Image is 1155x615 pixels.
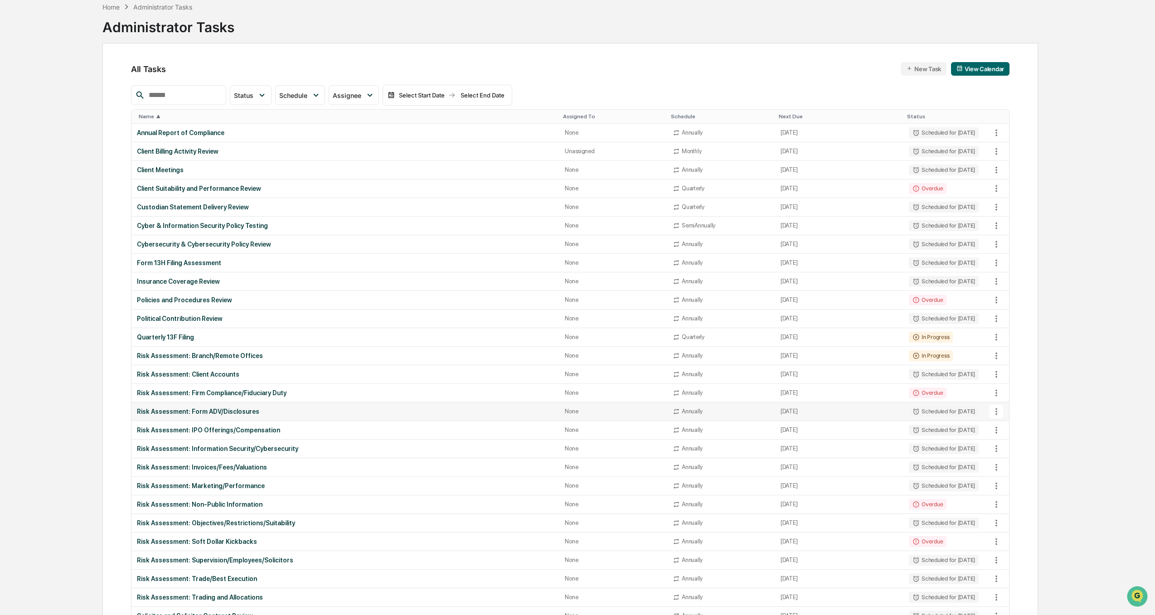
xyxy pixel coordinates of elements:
[565,129,662,136] div: None
[18,114,58,123] span: Preclearance
[682,464,703,470] div: Annually
[909,406,979,417] div: Scheduled for [DATE]
[775,254,903,272] td: [DATE]
[565,501,662,508] div: None
[956,65,963,72] img: calendar
[565,278,662,285] div: None
[682,445,703,452] div: Annually
[682,148,701,155] div: Monthly
[565,185,662,192] div: None
[775,421,903,440] td: [DATE]
[137,408,554,415] div: Risk Assessment: Form ADV/Disclosures
[775,310,903,328] td: [DATE]
[137,278,554,285] div: Insurance Coverage Review
[951,62,1009,76] button: View Calendar
[909,257,979,268] div: Scheduled for [DATE]
[775,217,903,235] td: [DATE]
[565,557,662,563] div: None
[565,352,662,359] div: None
[565,203,662,210] div: None
[137,352,554,359] div: Risk Assessment: Branch/Remote Offices
[279,92,307,99] span: Schedule
[137,519,554,527] div: Risk Assessment: Objectives/Restrictions/Suitability
[909,183,946,194] div: Overdue
[565,315,662,322] div: None
[75,114,112,123] span: Attestations
[5,111,62,127] a: 🖐️Preclearance
[775,384,903,402] td: [DATE]
[682,203,704,210] div: Quarterly
[775,440,903,458] td: [DATE]
[775,142,903,161] td: [DATE]
[565,259,662,266] div: None
[775,458,903,477] td: [DATE]
[775,161,903,179] td: [DATE]
[137,185,554,192] div: Client Suitability and Performance Review
[682,241,703,247] div: Annually
[775,347,903,365] td: [DATE]
[137,259,554,266] div: Form 13H Filing Assessment
[137,557,554,564] div: Risk Assessment: Supervision/Employees/Solicitors
[457,92,507,99] div: Select End Date
[682,408,703,415] div: Annually
[154,72,165,83] button: Start new chat
[682,371,703,378] div: Annually
[31,69,149,78] div: Start new chat
[565,426,662,433] div: None
[682,296,703,303] div: Annually
[565,519,662,526] div: None
[102,12,234,35] div: Administrator Tasks
[909,220,979,231] div: Scheduled for [DATE]
[388,92,395,99] img: calendar
[137,389,554,397] div: Risk Assessment: Firm Compliance/Fiduciary Duty
[64,153,110,160] a: Powered byPylon
[565,222,662,229] div: None
[909,499,946,510] div: Overdue
[397,92,446,99] div: Select Start Date
[137,296,554,304] div: Policies and Procedures Review
[682,352,703,359] div: Annually
[137,426,554,434] div: Risk Assessment: IPO Offerings/Compensation
[909,480,979,491] div: Scheduled for [DATE]
[139,113,556,120] div: Toggle SortBy
[909,443,979,454] div: Scheduled for [DATE]
[565,166,662,173] div: None
[90,154,110,160] span: Pylon
[18,131,57,140] span: Data Lookup
[775,477,903,495] td: [DATE]
[682,129,703,136] div: Annually
[682,538,703,545] div: Annually
[909,592,979,603] div: Scheduled for [DATE]
[909,387,946,398] div: Overdue
[137,148,554,155] div: Client Billing Activity Review
[682,222,715,229] div: SemiAnnually
[682,315,703,322] div: Annually
[137,575,554,582] div: Risk Assessment: Trade/Best Execution
[137,315,554,322] div: Political Contribution Review
[775,365,903,384] td: [DATE]
[234,92,253,99] span: Status
[137,166,554,174] div: Client Meetings
[137,538,554,545] div: Risk Assessment: Soft Dollar Kickbacks
[565,482,662,489] div: None
[137,334,554,341] div: Quarterly 13F Filing
[137,482,554,489] div: Risk Assessment: Marketing/Performance
[137,501,554,508] div: Risk Assessment: Non-Public Information
[565,575,662,582] div: None
[565,594,662,600] div: None
[909,518,979,528] div: Scheduled for [DATE]
[565,538,662,545] div: None
[775,588,903,607] td: [DATE]
[682,259,703,266] div: Annually
[671,113,772,120] div: Toggle SortBy
[565,445,662,452] div: None
[31,78,115,86] div: We're available if you need us!
[909,369,979,380] div: Scheduled for [DATE]
[901,62,946,76] button: New Task
[909,127,979,138] div: Scheduled for [DATE]
[682,594,703,600] div: Annually
[565,334,662,340] div: None
[775,198,903,217] td: [DATE]
[682,557,703,563] div: Annually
